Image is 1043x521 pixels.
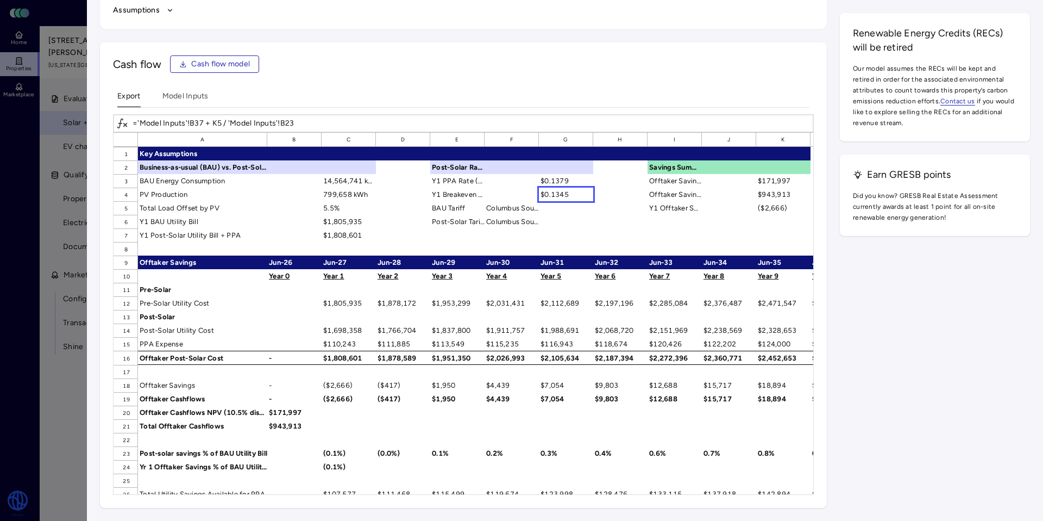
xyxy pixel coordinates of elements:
[810,446,865,460] div: 0.9%
[648,188,702,201] div: Offtaker Savings (25-year sum)
[702,487,756,501] div: $137,918
[267,379,322,392] div: -
[138,351,267,365] div: Offtaker Post-Solar Cost
[756,201,810,215] div: ($2,666)
[138,228,267,242] div: Y1 Post-Solar Utility Bill + PPA
[114,433,138,446] div: 22
[648,446,702,460] div: 0.6%
[322,296,376,310] div: $1,805,935
[593,446,648,460] div: 0.4%
[322,379,376,392] div: ($2,666)
[485,132,539,147] div: F
[114,201,138,215] div: 5
[593,351,648,365] div: $2,187,394
[376,487,430,501] div: $111,468
[430,446,485,460] div: 0.1%
[114,296,138,310] div: 12
[648,174,702,188] div: Offtaker Savings NPV (10.5% discount rate)
[539,379,593,392] div: $7,054
[702,132,756,147] div: J
[810,337,865,351] div: $125,821
[485,351,539,365] div: $2,026,993
[593,379,648,392] div: $9,803
[810,379,865,392] div: $22,225
[593,296,648,310] div: $2,197,196
[539,132,593,147] div: G
[593,132,648,147] div: H
[593,487,648,501] div: $128,476
[430,296,485,310] div: $1,953,299
[114,160,138,174] div: 2
[648,392,702,406] div: $12,688
[138,201,267,215] div: Total Load Offset by PV
[539,188,593,201] div: $0.1345
[114,365,138,379] div: 17
[322,188,376,201] div: 799,658 kWh
[430,201,485,215] div: BAU Tariff
[376,256,430,269] div: Jun-28
[114,474,138,487] div: 25
[114,215,138,228] div: 6
[539,351,593,365] div: $2,105,634
[322,460,376,474] div: (0.1%)
[702,296,756,310] div: $2,376,487
[113,57,161,72] span: Cash flow
[114,419,138,433] div: 21
[756,392,810,406] div: $18,894
[138,147,267,160] div: Key Assumptions
[539,337,593,351] div: $116,943
[138,310,267,324] div: Post-Solar
[648,269,702,283] div: Year 7
[485,296,539,310] div: $2,031,431
[322,256,376,269] div: Jun-27
[756,269,810,283] div: Year 9
[430,487,485,501] div: $115,499
[810,256,865,269] div: Jun-36
[430,269,485,283] div: Year 3
[138,446,267,460] div: Post-solar savings % of BAU Utility Bill
[114,310,138,324] div: 13
[702,256,756,269] div: Jun-34
[138,419,267,433] div: Total Offtaker Cashflows
[138,296,267,310] div: Pre-Solar Utility Cost
[648,351,702,365] div: $2,272,396
[648,160,702,174] div: Savings Summary
[191,58,250,70] span: Cash flow model
[756,446,810,460] div: 0.8%
[485,337,539,351] div: $115,235
[756,337,810,351] div: $124,000
[485,487,539,501] div: $119,674
[430,379,485,392] div: $1,950
[702,324,756,337] div: $2,238,569
[702,337,756,351] div: $122,202
[138,337,267,351] div: PPA Expense
[648,296,702,310] div: $2,285,084
[138,406,267,419] div: Offtaker Cashflows NPV (10.5% discount rate)
[114,379,138,392] div: 18
[593,324,648,337] div: $2,068,720
[648,337,702,351] div: $120,426
[267,392,322,406] div: -
[702,379,756,392] div: $15,717
[322,174,376,188] div: 14,564,741 kWh
[114,269,138,283] div: 10
[539,392,593,406] div: $7,054
[539,256,593,269] div: Jun-31
[138,132,267,147] div: A
[430,392,485,406] div: $1,950
[138,324,267,337] div: Post-Solar Utility Cost
[114,446,138,460] div: 23
[376,351,430,365] div: $1,878,589
[138,379,267,392] div: Offtaker Savings
[756,296,810,310] div: $2,471,547
[539,446,593,460] div: 0.3%
[702,269,756,283] div: Year 8
[114,147,138,160] div: 1
[702,392,756,406] div: $15,717
[117,90,141,107] button: Export
[648,201,702,215] div: Y1 Offtaker Savings
[322,324,376,337] div: $1,698,358
[322,392,376,406] div: ($2,666)
[114,337,138,351] div: 15
[430,132,485,147] div: E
